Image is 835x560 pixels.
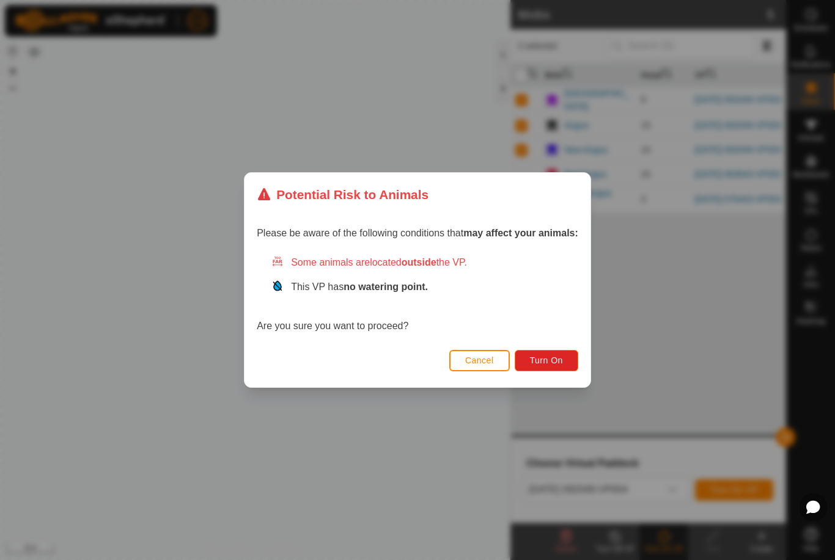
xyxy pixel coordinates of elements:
[449,350,510,371] button: Cancel
[465,355,494,365] span: Cancel
[530,355,563,365] span: Turn On
[271,255,578,270] div: Some animals are
[257,228,578,238] span: Please be aware of the following conditions that
[463,228,578,238] strong: may affect your animals:
[344,282,428,292] strong: no watering point.
[370,257,467,267] span: located the VP.
[402,257,436,267] strong: outside
[515,350,578,371] button: Turn On
[291,282,428,292] span: This VP has
[257,185,429,204] div: Potential Risk to Animals
[257,255,578,333] div: Are you sure you want to proceed?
